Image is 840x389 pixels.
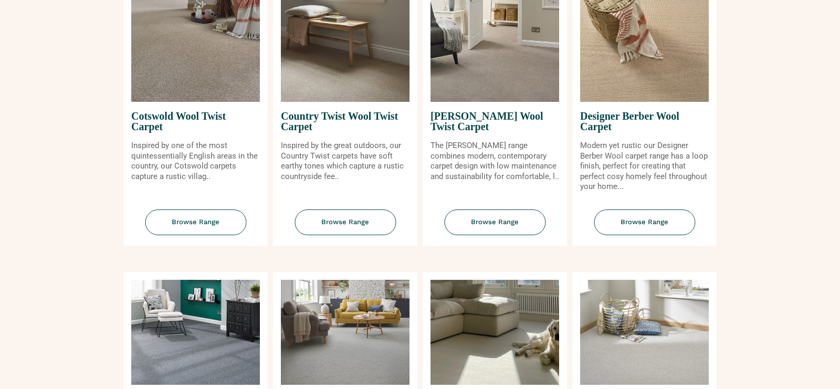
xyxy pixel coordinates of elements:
span: Cotswold Wool Twist Carpet [131,102,260,141]
p: Inspired by the great outdoors, our Country Twist carpets have soft earthy tones which capture a ... [281,141,409,182]
span: Country Twist Wool Twist Carpet [281,102,409,141]
span: [PERSON_NAME] Wool Twist Carpet [430,102,559,141]
span: Browse Range [145,209,246,235]
span: Browse Range [295,209,396,235]
p: The [PERSON_NAME] range combines modern, contemporary carpet design with low maintenance and sust... [430,141,559,182]
p: Modern yet rustic our Designer Berber Wool carpet range has a loop finish, perfect for creating t... [580,141,709,192]
p: Inspired by one of the most quintessentially English areas in the country, our Cotswold carpets c... [131,141,260,182]
a: Browse Range [273,209,417,246]
span: Browse Range [444,209,545,235]
a: Browse Range [123,209,268,246]
span: Designer Berber Wool Carpet [580,102,709,141]
img: Natural Tones Wool Loop Carpet [580,280,709,385]
img: Natural Shades Wool Loop Carpet [430,280,559,385]
img: Natural Rustic Wool Loop Carpet [281,280,409,385]
a: Browse Range [572,209,717,246]
a: Browse Range [423,209,567,246]
img: Natural Choice Wool loop Carpet [131,280,260,385]
span: Browse Range [594,209,695,235]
